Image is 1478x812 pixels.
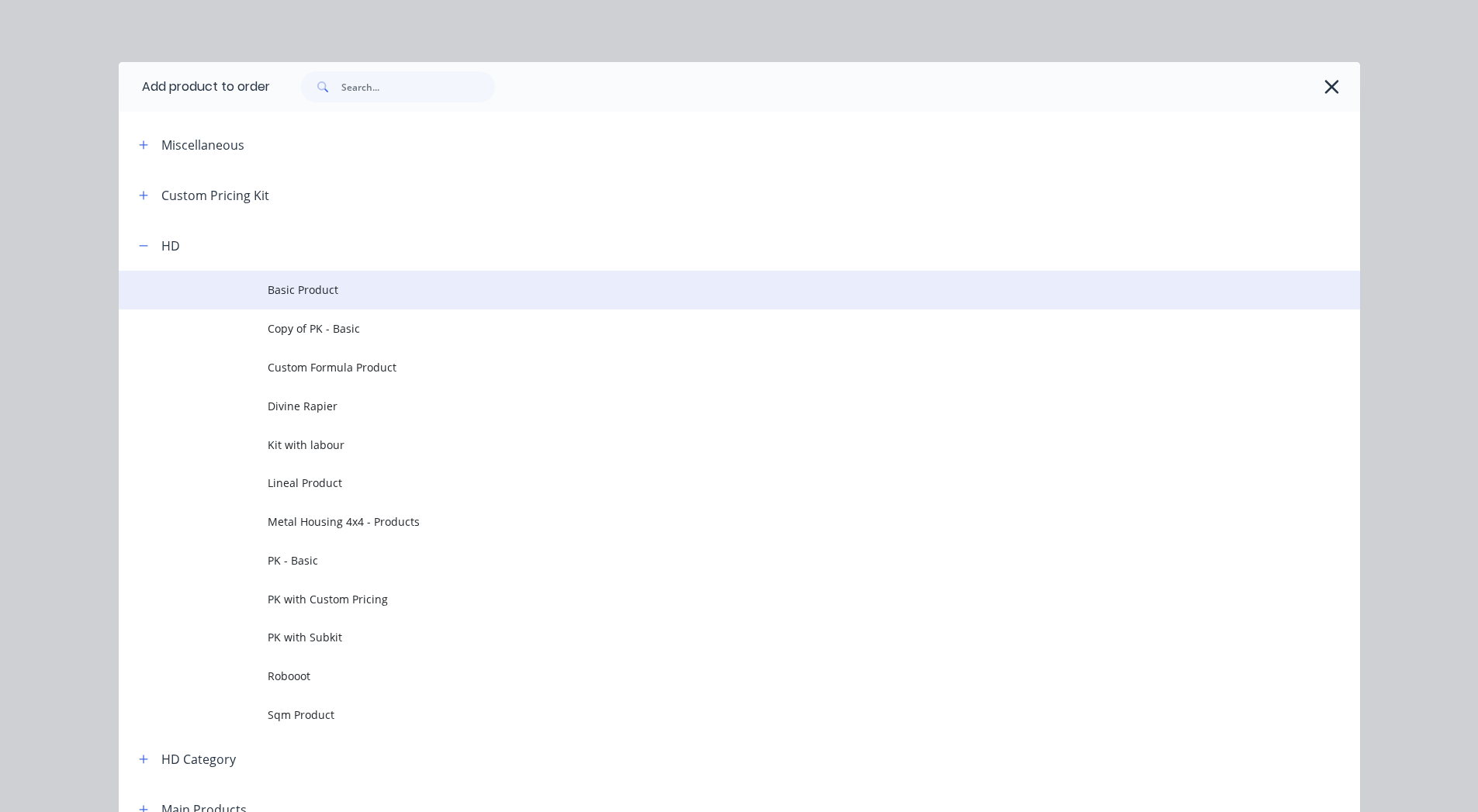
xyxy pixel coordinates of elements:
span: Divine Rapier [268,398,1141,414]
div: Custom Pricing Kit [161,186,269,205]
span: PK with Custom Pricing [268,591,1141,607]
div: HD Category [161,750,236,769]
span: Sqm Product [268,707,1141,723]
span: Kit with labour [268,437,1141,453]
span: PK with Subkit [268,629,1141,645]
div: Add product to order [119,62,270,112]
span: Robooot [268,668,1141,684]
div: Miscellaneous [161,136,244,154]
span: Metal Housing 4x4 - Products [268,513,1141,530]
span: Lineal Product [268,475,1141,491]
div: HD [161,237,180,255]
span: Basic Product [268,282,1141,298]
span: Copy of PK - Basic [268,320,1141,337]
span: PK - Basic [268,552,1141,568]
input: Search... [341,71,495,102]
span: Custom Formula Product [268,359,1141,375]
